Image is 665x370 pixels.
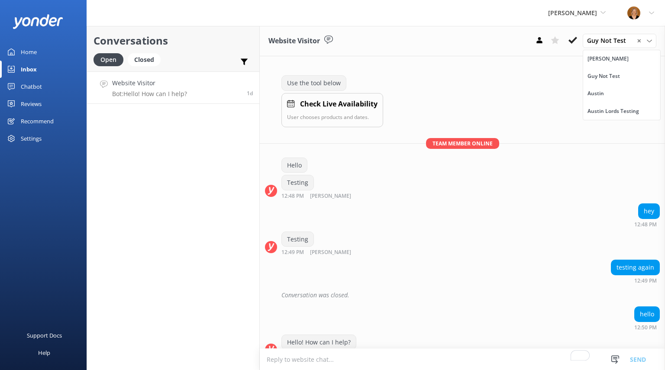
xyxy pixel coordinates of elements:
textarea: To enrich screen reader interactions, please activate Accessibility in Grammarly extension settings [260,349,665,370]
p: Bot: Hello! How can I help? [112,90,187,98]
div: Home [21,43,37,61]
div: hello [635,307,659,322]
div: Chatbot [21,78,42,95]
div: Help [38,344,50,361]
p: User chooses products and dates. [287,113,378,121]
span: [PERSON_NAME] [548,9,597,17]
span: ✕ [637,37,641,45]
div: Assign User [583,34,656,48]
div: 12:48pm 18-Aug-2025 (UTC +12:00) Pacific/Auckland [281,193,379,199]
img: yonder-white-logo.png [13,14,63,29]
a: Website VisitorBot:Hello! How can I help?1d [87,71,259,104]
strong: 12:48 PM [281,193,304,199]
div: 12:49pm 18-Aug-2025 (UTC +12:00) Pacific/Auckland [281,249,379,255]
div: 12:49pm 18-Aug-2025 (UTC +12:00) Pacific/Auckland [611,277,660,283]
div: 2025-08-18T00:50:46.268 [265,288,660,302]
span: [PERSON_NAME] [310,193,351,199]
strong: 12:49 PM [634,278,657,283]
div: [PERSON_NAME] [588,55,629,63]
h4: Website Visitor [112,78,187,88]
div: 12:50pm 18-Aug-2025 (UTC +12:00) Pacific/Auckland [634,324,660,330]
div: Austin [588,89,604,98]
div: hey [639,204,659,219]
strong: 12:48 PM [634,222,657,227]
div: Conversation was closed. [281,288,660,302]
span: Guy Not Test [587,36,631,45]
div: Testing [282,175,313,190]
div: Testing [282,232,313,247]
span: [PERSON_NAME] [310,250,351,255]
div: Hello! How can I help? [282,335,356,350]
h2: Conversations [94,32,253,49]
h4: Check Live Availability [300,99,378,110]
div: Inbox [21,61,37,78]
a: Closed [128,55,165,64]
div: Hello [282,158,307,173]
div: Recommend [21,113,54,130]
a: Open [94,55,128,64]
strong: 12:49 PM [281,250,304,255]
div: Guy Not Test [588,72,620,80]
strong: 12:50 PM [634,325,657,330]
div: Austin Lords Testing [588,107,639,116]
div: Use the tool below [282,76,346,90]
span: 12:50pm 18-Aug-2025 (UTC +12:00) Pacific/Auckland [247,90,253,97]
div: Open [94,53,123,66]
h3: Website Visitor [268,35,320,47]
div: testing again [611,260,659,275]
div: 12:48pm 18-Aug-2025 (UTC +12:00) Pacific/Auckland [634,221,660,227]
div: Settings [21,130,42,147]
div: Support Docs [27,327,62,344]
span: Team member online [426,138,499,149]
div: Reviews [21,95,42,113]
div: Closed [128,53,161,66]
img: 1-1617059290.jpg [627,6,640,19]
